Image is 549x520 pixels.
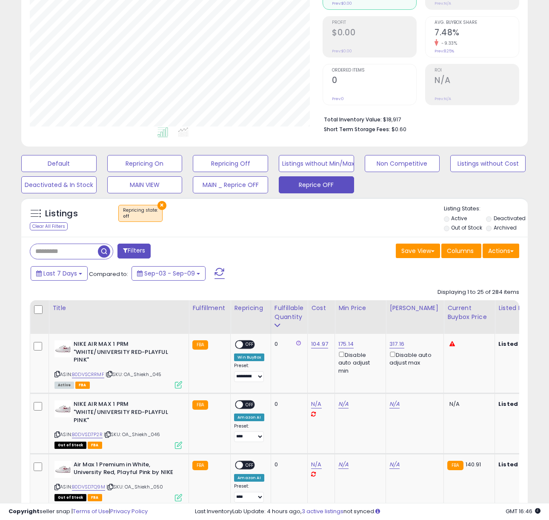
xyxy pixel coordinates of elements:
[107,176,183,193] button: MAIN VIEW
[234,304,267,313] div: Repricing
[447,461,463,470] small: FBA
[234,474,264,482] div: Amazon AI
[74,461,177,479] b: Air Max 1 Premium in White, University Red, Playful Pink by NIKE
[506,507,540,515] span: 2025-09-17 16:46 GMT
[54,340,182,388] div: ASIN:
[324,126,390,133] b: Short Term Storage Fees:
[498,340,537,348] b: Listed Price:
[389,400,400,408] a: N/A
[195,508,541,516] div: Last InventoryLab Update: 4 hours ago, not synced.
[243,341,257,348] span: OFF
[75,382,90,389] span: FBA
[447,304,491,322] div: Current Buybox Price
[234,363,264,382] div: Preset:
[54,382,74,389] span: All listings currently available for purchase on Amazon
[389,350,437,367] div: Disable auto adjust max
[338,304,382,313] div: Min Price
[435,28,519,39] h2: 7.48%
[74,400,177,426] b: NIKE AIR MAX 1 PRM "WHITE/UNIVERSITY RED-PLAYFUL PINK"
[311,340,328,348] a: 104.97
[389,340,404,348] a: 317.16
[435,68,519,73] span: ROI
[438,40,457,46] small: -9.33%
[435,75,519,87] h2: N/A
[332,75,416,87] h2: 0
[466,460,481,468] span: 140.91
[483,244,519,258] button: Actions
[106,371,161,378] span: | SKU: OA_Shiekh_045
[435,49,454,54] small: Prev: 8.25%
[389,304,440,313] div: [PERSON_NAME]
[274,304,304,322] div: Fulfillable Quantity
[451,215,467,222] label: Active
[193,176,268,193] button: MAIN _ Reprice OFF
[234,483,264,503] div: Preset:
[9,508,148,516] div: seller snap | |
[338,460,349,469] a: N/A
[52,304,185,313] div: Title
[54,494,86,501] span: All listings that are currently out of stock and unavailable for purchase on Amazon
[54,400,182,448] div: ASIN:
[192,461,208,470] small: FBA
[311,304,331,313] div: Cost
[234,423,264,442] div: Preset:
[274,340,301,348] div: 0
[311,400,321,408] a: N/A
[234,414,264,421] div: Amazon AI
[324,114,513,124] li: $18,917
[450,155,526,172] button: Listings without Cost
[279,176,354,193] button: Reprice OFF
[279,155,354,172] button: Listings without Min/Max
[441,244,481,258] button: Columns
[193,155,268,172] button: Repricing Off
[396,244,440,258] button: Save View
[74,340,177,366] b: NIKE AIR MAX 1 PRM "WHITE/UNIVERSITY RED-PLAYFUL PINK"
[157,201,166,210] button: ×
[311,460,321,469] a: N/A
[43,269,77,278] span: Last 7 Days
[435,20,519,25] span: Avg. Buybox Share
[435,96,451,101] small: Prev: N/A
[72,483,105,491] a: B0DVSD7Q9M
[21,176,97,193] button: Deactivated & In Stock
[54,461,182,500] div: ASIN:
[274,400,301,408] div: 0
[106,483,163,490] span: | SKU: OA_Shiekh_050
[123,213,158,219] div: off
[73,507,109,515] a: Terms of Use
[72,371,104,378] a: B0DVSCRRMF
[54,442,86,449] span: All listings that are currently out of stock and unavailable for purchase on Amazon
[132,266,206,281] button: Sep-03 - Sep-09
[494,224,517,231] label: Archived
[435,1,451,6] small: Prev: N/A
[45,208,78,220] h5: Listings
[54,340,71,357] img: 31B+sQ176zL._SL40_.jpg
[332,20,416,25] span: Profit
[392,125,406,133] span: $0.60
[498,460,537,468] b: Listed Price:
[449,400,460,408] span: N/A
[234,353,264,361] div: Win BuyBox
[494,215,526,222] label: Deactivated
[365,155,440,172] button: Non Competitive
[72,431,103,438] a: B0DVSD7P2R
[302,507,343,515] a: 3 active listings
[332,96,344,101] small: Prev: 0
[192,400,208,410] small: FBA
[144,269,195,278] span: Sep-03 - Sep-09
[243,401,257,408] span: OFF
[192,340,208,350] small: FBA
[332,28,416,39] h2: $0.00
[54,461,71,478] img: 31B+sQ176zL._SL40_.jpg
[117,244,151,259] button: Filters
[338,340,354,348] a: 175.14
[88,494,102,501] span: FBA
[21,155,97,172] button: Default
[88,442,102,449] span: FBA
[104,431,160,438] span: | SKU: OA_Shiekh_046
[110,507,148,515] a: Privacy Policy
[89,270,128,278] span: Compared to:
[447,247,474,255] span: Columns
[389,460,400,469] a: N/A
[54,400,71,417] img: 31B+sQ176zL._SL40_.jpg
